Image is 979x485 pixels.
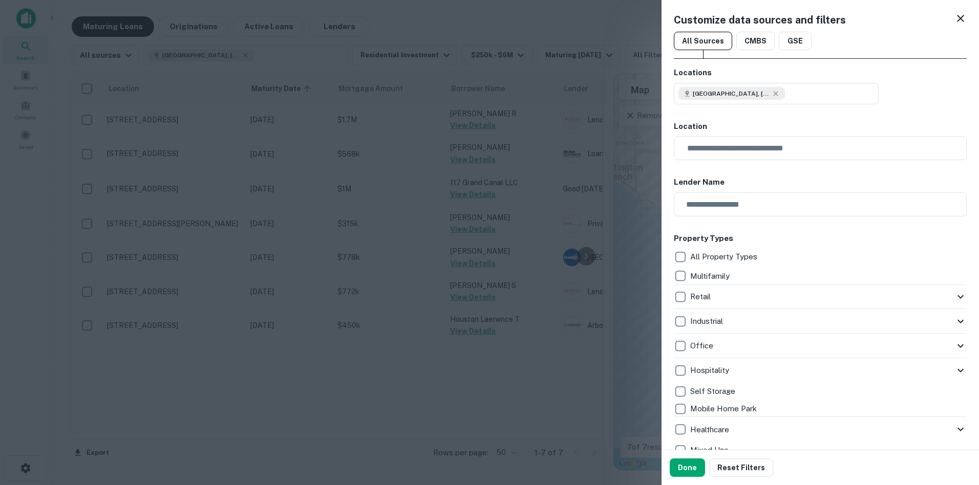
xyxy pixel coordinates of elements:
[670,458,705,477] button: Done
[779,32,812,50] button: GSE
[690,424,731,436] p: Healthcare
[674,67,967,79] h6: Locations
[674,284,967,309] div: Retail
[674,309,967,334] div: Industrial
[674,177,967,188] h6: Lender Name
[690,315,725,327] p: Industrial
[736,32,775,50] button: CMBS
[690,444,731,456] p: Mixed Use
[690,251,759,263] p: All Property Types
[928,403,979,452] iframe: Chat Widget
[674,121,967,133] h6: Location
[674,12,846,28] h5: Customize data sources and filters
[674,233,967,245] h6: Property Types
[674,417,967,442] div: Healthcare
[674,358,967,383] div: Hospitality
[690,385,737,398] p: Self Storage
[690,403,759,415] p: Mobile Home Park
[674,32,732,50] button: All Sources
[690,364,731,377] p: Hospitality
[709,458,773,477] button: Reset Filters
[674,334,967,358] div: Office
[690,291,713,303] p: Retail
[674,83,879,104] button: [GEOGRAPHIC_DATA], [GEOGRAPHIC_DATA], [GEOGRAPHIC_DATA]
[690,340,715,352] p: Office
[693,89,770,98] span: [GEOGRAPHIC_DATA], [GEOGRAPHIC_DATA], [GEOGRAPHIC_DATA]
[690,270,732,282] p: Multifamily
